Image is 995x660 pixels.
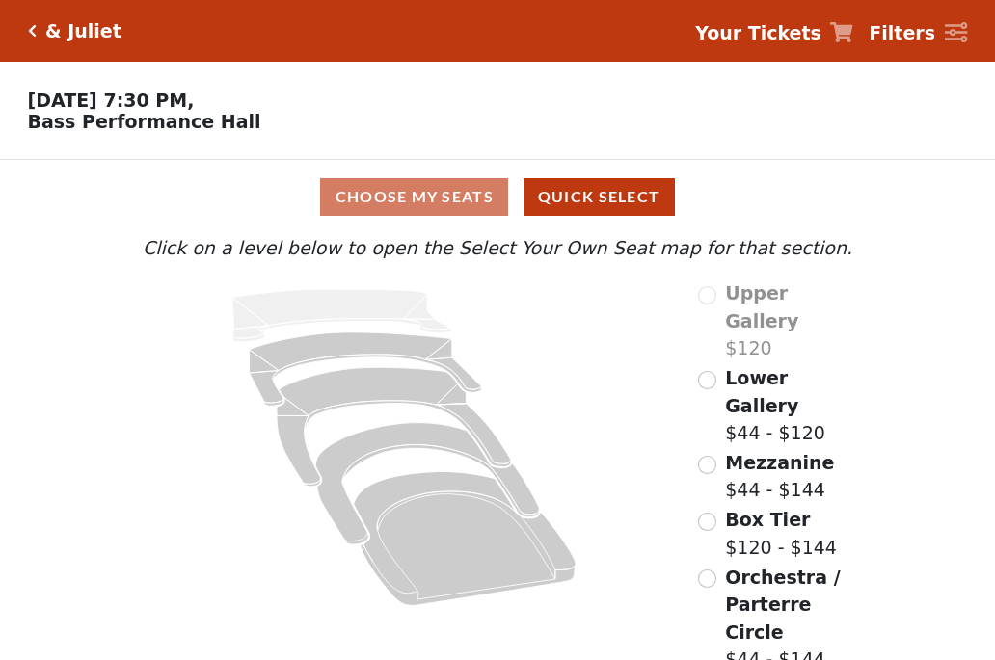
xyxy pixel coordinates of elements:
[250,332,482,406] path: Lower Gallery - Seats Available: 165
[869,22,935,43] strong: Filters
[45,20,121,42] h5: & Juliet
[725,506,837,561] label: $120 - $144
[354,472,577,606] path: Orchestra / Parterre Circle - Seats Available: 37
[725,452,834,473] span: Mezzanine
[725,364,857,447] label: $44 - $120
[695,19,853,47] a: Your Tickets
[725,509,810,530] span: Box Tier
[725,279,857,362] label: $120
[232,289,452,342] path: Upper Gallery - Seats Available: 0
[725,449,834,504] label: $44 - $144
[725,567,840,643] span: Orchestra / Parterre Circle
[725,367,798,416] span: Lower Gallery
[695,22,821,43] strong: Your Tickets
[28,24,37,38] a: Click here to go back to filters
[869,19,967,47] a: Filters
[524,178,675,216] button: Quick Select
[725,282,798,331] span: Upper Gallery
[138,234,857,262] p: Click on a level below to open the Select Your Own Seat map for that section.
